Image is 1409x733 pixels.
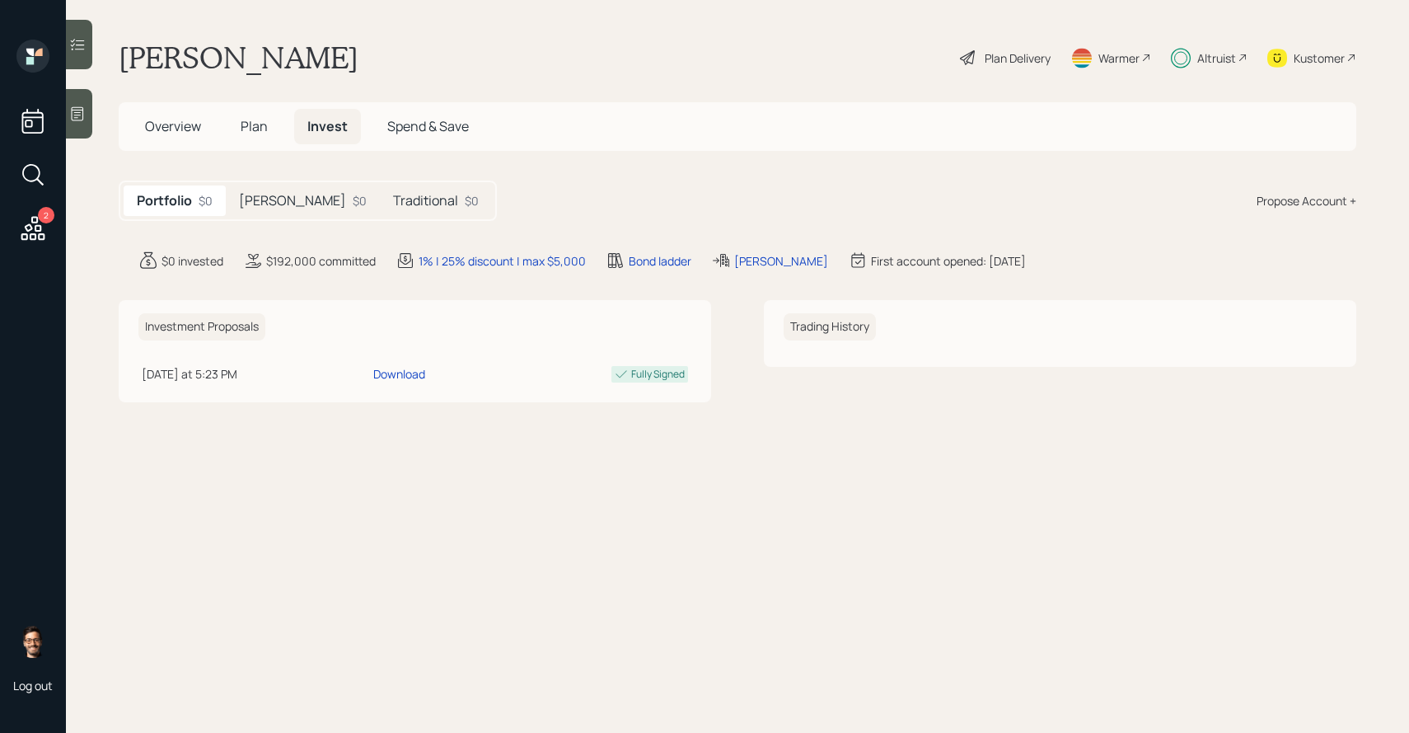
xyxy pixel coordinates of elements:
[161,252,223,270] div: $0 invested
[16,625,49,658] img: sami-boghos-headshot.png
[241,117,268,135] span: Plan
[13,678,53,693] div: Log out
[629,252,691,270] div: Bond ladder
[373,365,425,383] div: Download
[387,117,469,135] span: Spend & Save
[985,49,1051,67] div: Plan Delivery
[1197,49,1236,67] div: Altruist
[631,367,685,382] div: Fully Signed
[465,192,479,209] div: $0
[142,365,367,383] div: [DATE] at 5:23 PM
[1257,192,1356,209] div: Propose Account +
[1098,49,1140,67] div: Warmer
[1294,49,1345,67] div: Kustomer
[871,252,1026,270] div: First account opened: [DATE]
[734,252,828,270] div: [PERSON_NAME]
[419,252,586,270] div: 1% | 25% discount | max $5,000
[266,252,376,270] div: $192,000 committed
[38,207,54,223] div: 2
[353,192,367,209] div: $0
[199,192,213,209] div: $0
[138,313,265,341] h6: Investment Proposals
[393,193,458,209] h5: Traditional
[307,117,348,135] span: Invest
[784,313,876,341] h6: Trading History
[119,40,358,76] h1: [PERSON_NAME]
[239,193,346,209] h5: [PERSON_NAME]
[137,193,192,209] h5: Portfolio
[145,117,201,135] span: Overview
